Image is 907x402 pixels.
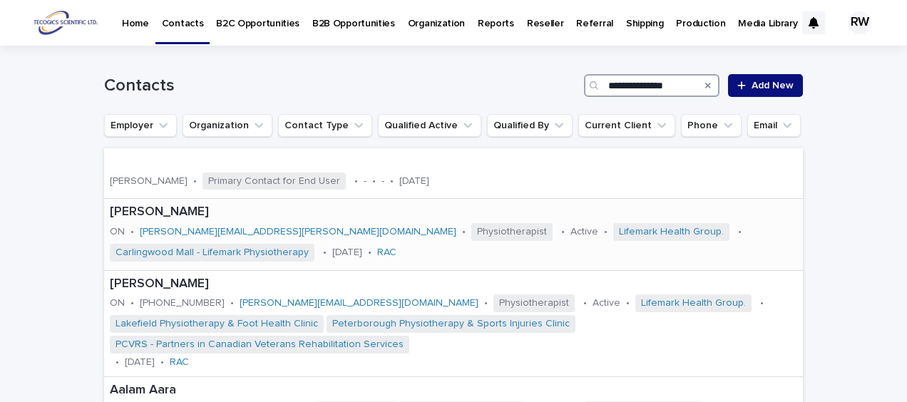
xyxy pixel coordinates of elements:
p: • [462,226,466,238]
p: Active [570,226,598,238]
button: Qualified By [487,114,573,137]
a: [PHONE_NUMBER] [140,298,225,308]
a: RAC [377,247,396,259]
p: [DATE] [399,175,429,187]
p: • [604,226,608,238]
p: • [354,175,358,187]
a: PCVRS - Partners in Canadian Veterans Rehabilitation Services [116,339,404,351]
span: Physiotherapist [471,223,553,241]
p: [PERSON_NAME] [110,277,797,292]
button: Email [747,114,801,137]
a: RAC [170,356,189,368]
p: • [484,297,488,309]
p: • [230,297,234,309]
button: Organization [183,114,272,137]
p: • [390,175,394,187]
p: [DATE] [125,356,155,368]
p: • [130,226,134,238]
p: - [364,175,367,187]
button: Qualified Active [378,114,481,137]
a: Add New [728,74,803,97]
a: Carlingwood Mall - Lifemark Physiotherapy [116,247,309,259]
a: Peterborough Physiotherapy & Sports Injuries Clinic [332,318,570,330]
p: • [738,226,742,238]
a: Lifemark Health Group. [641,297,746,309]
p: • [760,297,764,309]
span: Add New [752,81,794,91]
p: • [130,297,134,309]
p: [DATE] [332,247,362,259]
button: Contact Type [278,114,372,137]
p: • [561,226,565,238]
a: Lakefield Physiotherapy & Foot Health Clinic [116,318,318,330]
p: • [116,356,119,368]
span: Physiotherapist [493,294,575,312]
h1: Contacts [104,76,578,96]
a: Lifemark Health Group. [619,226,724,238]
p: • [323,247,327,259]
p: - [381,175,384,187]
a: [PERSON_NAME][EMAIL_ADDRESS][PERSON_NAME][DOMAIN_NAME] [140,227,456,237]
div: RW [849,11,871,34]
p: • [368,247,371,259]
button: Phone [681,114,742,137]
span: Primary Contact for End User [203,172,346,190]
a: [PERSON_NAME]ON•[PERSON_NAME][EMAIL_ADDRESS][PERSON_NAME][DOMAIN_NAME]•Physiotherapist•Active•Lif... [104,199,803,270]
p: • [626,297,630,309]
p: • [193,175,197,187]
a: [PERSON_NAME]•Primary Contact for End User•-•-•[DATE] [104,148,803,199]
a: [PERSON_NAME]ON•[PHONE_NUMBER]•[PERSON_NAME][EMAIL_ADDRESS][DOMAIN_NAME]•Physiotherapist•Active•L... [104,271,803,378]
p: [PERSON_NAME] [110,205,797,220]
p: • [583,297,587,309]
button: Current Client [578,114,675,137]
p: • [372,175,376,187]
p: Active [593,297,620,309]
p: [PERSON_NAME] [110,175,188,187]
input: Search [584,74,719,97]
button: Employer [104,114,177,137]
p: Aalam Aara [110,383,797,398]
a: [PERSON_NAME][EMAIL_ADDRESS][DOMAIN_NAME] [240,298,478,308]
p: ON [110,226,125,238]
p: ON [110,297,125,309]
img: l22tfCASryn9SYBzxJ2O [29,9,104,37]
p: • [160,356,164,368]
